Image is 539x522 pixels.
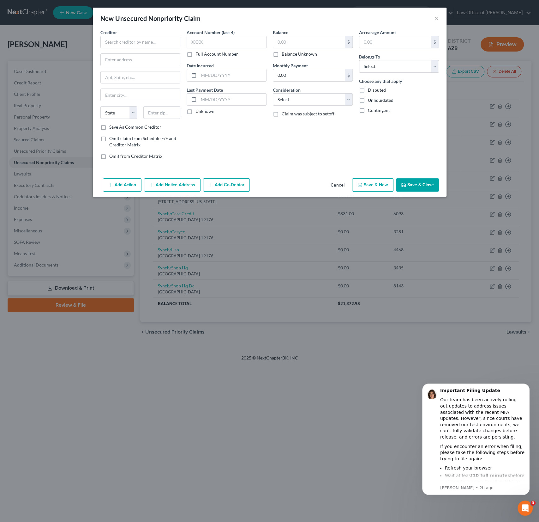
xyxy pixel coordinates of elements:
iframe: Intercom live chat [518,501,533,516]
span: Contingent [368,107,390,113]
span: Claim was subject to setoff [282,111,334,116]
button: × [434,15,439,22]
div: New Unsecured Nonpriority Claim [100,14,201,23]
label: Last Payment Date [187,87,223,93]
button: Save & Close [396,178,439,192]
label: Date Incurred [187,62,214,69]
label: Balance [273,29,288,36]
input: Enter address... [101,54,180,66]
input: Apt, Suite, etc... [101,71,180,83]
label: Full Account Number [195,51,238,57]
label: Unknown [195,108,214,114]
label: Consideration [273,87,301,93]
span: Unliquidated [368,97,393,103]
iframe: Intercom notifications message [413,376,539,519]
button: Add Action [103,178,141,192]
span: Omit from Creditor Matrix [109,153,162,159]
span: Belongs To [359,54,380,59]
label: Account Number (last 4) [187,29,235,36]
label: Save As Common Creditor [109,124,161,130]
button: Add Notice Address [144,178,201,192]
input: MM/DD/YYYY [199,69,266,81]
span: Creditor [100,30,117,35]
label: Balance Unknown [282,51,317,57]
div: $ [431,36,439,48]
label: Monthly Payment [273,62,308,69]
span: Disputed [368,87,386,93]
button: Cancel [326,179,350,192]
button: Add Co-Debtor [203,178,250,192]
input: XXXX [187,36,267,48]
label: Choose any that apply [359,78,402,84]
input: 0.00 [359,36,431,48]
input: 0.00 [273,36,345,48]
div: $ [345,69,352,81]
button: Save & New [352,178,393,192]
span: 3 [530,501,536,506]
input: Enter city... [101,89,180,101]
input: MM/DD/YYYY [199,94,266,106]
label: Arrearage Amount [359,29,396,36]
input: 0.00 [273,69,345,81]
div: $ [345,36,352,48]
span: Omit claim from Schedule E/F and Creditor Matrix [109,136,176,147]
input: Search creditor by name... [100,36,180,48]
input: Enter zip... [143,106,180,119]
